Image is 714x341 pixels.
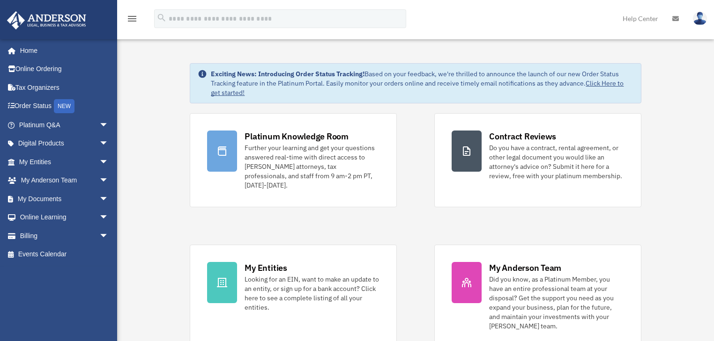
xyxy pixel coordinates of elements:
a: Order StatusNEW [7,97,123,116]
span: arrow_drop_down [99,171,118,190]
a: Platinum Knowledge Room Further your learning and get your questions answered real-time with dire... [190,113,397,207]
div: Based on your feedback, we're thrilled to announce the launch of our new Order Status Tracking fe... [211,69,633,97]
a: My Entitiesarrow_drop_down [7,152,123,171]
a: Online Ordering [7,60,123,79]
a: My Documentsarrow_drop_down [7,189,123,208]
a: menu [126,16,138,24]
a: Digital Productsarrow_drop_down [7,134,123,153]
div: Looking for an EIN, want to make an update to an entity, or sign up for a bank account? Click her... [245,275,379,312]
div: Did you know, as a Platinum Member, you have an entire professional team at your disposal? Get th... [489,275,624,331]
a: My Anderson Teamarrow_drop_down [7,171,123,190]
span: arrow_drop_down [99,226,118,246]
img: Anderson Advisors Platinum Portal [4,11,89,29]
div: My Entities [245,262,287,274]
i: search [156,13,167,23]
a: Tax Organizers [7,78,123,97]
div: Platinum Knowledge Room [245,131,349,142]
span: arrow_drop_down [99,134,118,153]
span: arrow_drop_down [99,208,118,227]
a: Contract Reviews Do you have a contract, rental agreement, or other legal document you would like... [434,113,641,207]
div: Further your learning and get your questions answered real-time with direct access to [PERSON_NAM... [245,143,379,190]
i: menu [126,13,138,24]
img: User Pic [693,12,707,25]
div: Do you have a contract, rental agreement, or other legal document you would like an attorney's ad... [489,143,624,181]
a: Home [7,41,118,60]
div: Contract Reviews [489,131,556,142]
a: Events Calendar [7,245,123,264]
div: My Anderson Team [489,262,561,274]
span: arrow_drop_down [99,152,118,172]
a: Online Learningarrow_drop_down [7,208,123,227]
div: NEW [54,99,74,113]
strong: Exciting News: Introducing Order Status Tracking! [211,70,364,78]
a: Click Here to get started! [211,79,624,97]
a: Billingarrow_drop_down [7,226,123,245]
a: Platinum Q&Aarrow_drop_down [7,116,123,134]
span: arrow_drop_down [99,116,118,135]
span: arrow_drop_down [99,189,118,209]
